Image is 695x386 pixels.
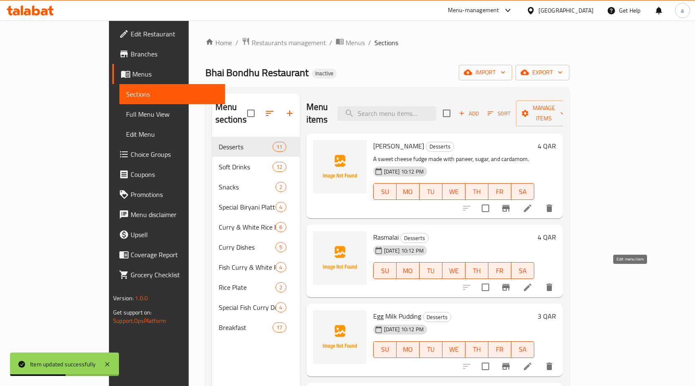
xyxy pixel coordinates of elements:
[377,186,393,198] span: SU
[276,304,286,312] span: 4
[219,222,276,232] div: Curry & White Rice Dishes
[423,343,439,355] span: TU
[119,124,225,144] a: Edit Menu
[373,154,534,164] p: A sweet cheese fudge made with paneer, sugar, and cardamom.
[219,142,273,152] span: Desserts
[420,262,442,279] button: TU
[426,142,454,151] span: Desserts
[212,217,300,237] div: Curry & White Rice Dishes6
[280,103,300,123] button: Add section
[112,245,225,265] a: Coverage Report
[492,265,508,277] span: FR
[275,262,286,272] div: items
[381,168,427,176] span: [DATE] 10:12 PM
[275,242,286,252] div: items
[242,105,260,122] span: Select all sections
[381,247,427,255] span: [DATE] 10:12 PM
[477,358,494,375] span: Select to update
[235,38,238,48] li: /
[482,107,516,120] span: Sort items
[219,262,276,272] span: Fish Curry & White Rice Dishes
[455,107,482,120] span: Add item
[492,186,508,198] span: FR
[313,140,366,194] img: Shana Sandash
[469,186,485,198] span: TH
[126,129,218,139] span: Edit Menu
[538,310,556,322] h6: 3 QAR
[397,341,420,358] button: MO
[131,250,218,260] span: Coverage Report
[346,38,365,48] span: Menus
[448,5,499,15] div: Menu-management
[538,6,594,15] div: [GEOGRAPHIC_DATA]
[511,183,534,200] button: SA
[212,237,300,257] div: Curry Dishes5
[113,307,152,318] span: Get support on:
[442,183,465,200] button: WE
[515,265,531,277] span: SA
[219,282,276,292] div: Rice Plate
[457,109,480,118] span: Add
[426,142,454,152] div: Desserts
[215,101,247,126] h2: Menu sections
[273,143,286,151] span: 11
[313,310,366,364] img: Egg Milk Pudding
[131,169,218,179] span: Coupons
[373,231,399,243] span: Rasmalai
[465,341,488,358] button: TH
[112,164,225,184] a: Coupons
[492,343,508,355] span: FR
[681,6,684,15] span: a
[336,37,365,48] a: Menus
[212,297,300,317] div: Special Fish Curry Dishes4
[523,361,533,371] a: Edit menu item
[219,242,276,252] span: Curry Dishes
[368,38,371,48] li: /
[516,65,569,80] button: export
[539,277,559,297] button: delete
[400,186,416,198] span: MO
[276,183,286,191] span: 2
[400,233,429,243] div: Desserts
[488,109,511,118] span: Sort
[212,137,300,157] div: Desserts11
[306,101,328,126] h2: Menu items
[212,197,300,217] div: Special Biryani Platter4
[485,107,513,120] button: Sort
[469,265,485,277] span: TH
[381,325,427,333] span: [DATE] 10:12 PM
[219,182,276,192] div: Snacks
[126,89,218,99] span: Sections
[276,284,286,291] span: 2
[112,205,225,225] a: Menu disclaimer
[488,262,511,279] button: FR
[126,109,218,119] span: Full Menu View
[312,69,337,79] div: Inactive
[275,302,286,312] div: items
[469,343,485,355] span: TH
[273,142,286,152] div: items
[131,270,218,280] span: Grocery Checklist
[373,183,397,200] button: SU
[455,107,482,120] button: Add
[131,189,218,199] span: Promotions
[135,293,148,304] span: 1.0.0
[276,243,286,251] span: 5
[397,262,420,279] button: MO
[219,162,273,172] div: Soft Drinks
[420,341,442,358] button: TU
[273,324,286,332] span: 17
[219,302,276,312] span: Special Fish Curry Dishes
[538,231,556,243] h6: 4 QAR
[131,210,218,220] span: Menu disclaimer
[373,262,397,279] button: SU
[446,343,462,355] span: WE
[377,265,393,277] span: SU
[212,257,300,277] div: Fish Curry & White Rice Dishes4
[212,277,300,297] div: Rice Plate2
[539,356,559,376] button: delete
[119,104,225,124] a: Full Menu View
